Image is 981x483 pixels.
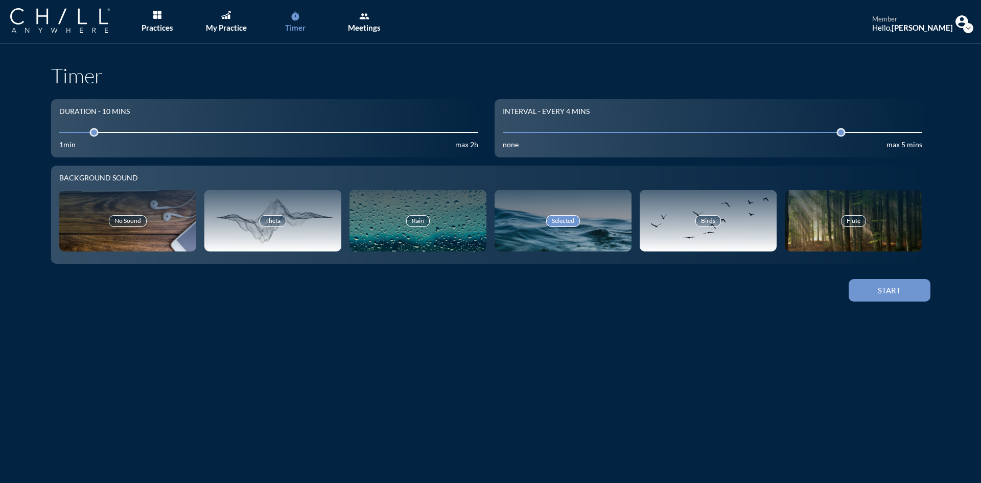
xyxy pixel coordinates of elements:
div: My Practice [206,23,247,32]
div: 1min [59,141,76,149]
img: Profile icon [955,15,968,28]
div: Hello, [872,23,953,32]
div: Start [867,286,913,295]
div: Interval - Every 4 mins [503,107,590,116]
div: Flute [841,215,866,226]
img: Graph [221,11,230,19]
h1: Timer [51,63,930,88]
strong: [PERSON_NAME] [892,23,953,32]
button: Start [849,279,930,302]
div: Duration - 10 mins [59,107,130,116]
div: max 2h [455,141,478,149]
i: expand_more [963,23,973,33]
div: none [503,141,519,149]
div: Timer [285,23,306,32]
div: Birds [695,215,721,226]
div: No Sound [109,215,147,226]
div: Rain [406,215,430,226]
div: Background sound [59,174,922,182]
a: Company Logo [10,8,130,34]
div: member [872,15,953,24]
div: max 5 mins [886,141,922,149]
div: Practices [142,23,173,32]
img: List [153,11,161,19]
div: Selected [546,215,580,226]
div: Meetings [348,23,381,32]
div: Theta [260,215,286,226]
img: Company Logo [10,8,110,33]
i: timer [290,11,300,21]
i: group [359,11,369,21]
